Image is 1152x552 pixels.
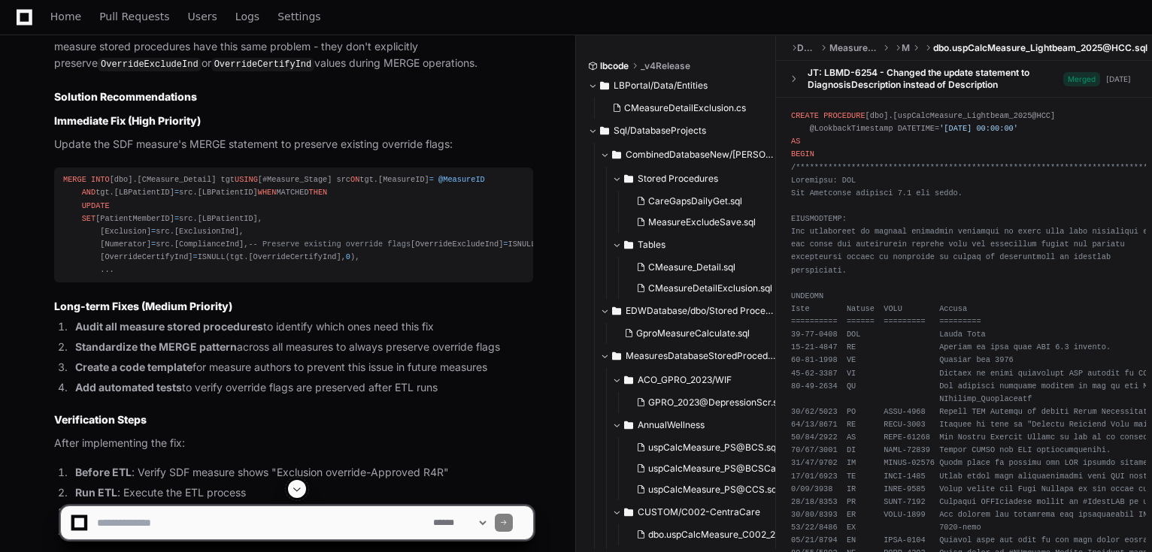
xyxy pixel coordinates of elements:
span: Settings [277,12,320,21]
button: CMeasureDetailExclusion.sql [630,278,772,299]
button: CMeasureDetailExclusion.cs [606,98,756,119]
span: MeasuresDatabaseStoredProcedures [829,42,880,54]
strong: Verification Steps [54,413,147,426]
span: WHEN [258,188,277,197]
span: = [174,188,179,197]
button: CombinedDatabaseNew/[PERSON_NAME]/dbo [600,143,777,167]
span: = [193,252,198,261]
strong: Long-term Fixes (Medium Priority) [54,300,232,312]
span: = [503,240,508,249]
span: Users [188,12,217,21]
span: SET [82,214,95,223]
span: GproMeasureCalculate.sql [636,327,750,339]
span: ACO_GPRO_2023/WIF [638,374,732,386]
span: CareGapsDailyGet.sql [648,195,742,207]
svg: Directory [600,77,609,95]
button: uspCalcMeasure_PS@CCS.sql [630,479,792,500]
span: 0 [346,252,350,261]
strong: Before ETL [75,466,132,478]
button: AnnualWellness [612,413,789,437]
span: DatabaseProjects [797,42,817,54]
p: This is actually a affecting multiple measures. My analysis shows that most measure stored proced... [54,21,533,73]
button: CMeasure_Detail.sql [630,257,772,278]
strong: Immediate Fix (High Priority) [54,114,201,127]
span: CMeasure_Detail.sql [648,261,735,273]
strong: Add automated tests [75,381,182,394]
svg: Directory [600,122,609,140]
p: After implementing the fix: [54,435,533,452]
span: UPDATE [82,201,110,210]
li: : Verify SDF measure shows "Exclusion override-Approved R4R" [71,464,533,481]
span: CMeasureDetailExclusion.cs [624,102,746,114]
span: = [151,240,156,249]
span: INTO [91,175,110,184]
span: Tables [638,239,665,251]
strong: Solution Recommendations [54,90,197,103]
span: -- Preserve existing override flags [248,240,411,249]
strong: Standardize the MERGE pattern [75,340,237,353]
span: CREATE [791,111,819,120]
span: CombinedDatabaseNew/[PERSON_NAME]/dbo [626,149,777,161]
span: '[DATE] 00:00:00' [939,124,1018,133]
span: MERGE [63,175,86,184]
li: to identify which ones need this fix [71,318,533,336]
li: to verify override flags are preserved after ETL runs [71,379,533,397]
div: [dbo].[CMeasure_Detail] tgt [#Measure_Stage] src tgt.[MeasureID] tgt.[LBPatientID] src.[LBPatient... [63,173,524,276]
span: = [174,214,179,223]
li: for measure authors to prevent this issue in future measures [71,359,533,376]
span: = [429,175,434,184]
span: BEGIN [791,149,814,158]
button: GproMeasureCalculate.sql [618,323,768,344]
button: Tables [612,233,781,257]
svg: Directory [624,236,633,254]
div: [DATE] [1106,74,1131,85]
button: CareGapsDailyGet.sql [630,191,772,212]
code: OverrideCertifyInd [211,58,315,71]
svg: Directory [612,347,621,365]
button: GPRO_2023@DepressionScr.sql [630,392,785,413]
svg: Directory [624,170,633,188]
span: Merged [1063,72,1100,86]
svg: Directory [612,302,621,320]
span: Sql/DatabaseProjects [614,125,706,137]
span: PROCEDURE [823,111,865,120]
strong: Create a code template [75,360,193,373]
button: uspCalcMeasure_PS@BCSCalYear.sql [630,458,792,479]
span: uspCalcMeasure_PS@BCS.sql [648,442,778,454]
span: Logs [235,12,259,21]
button: EDWDatabase/dbo/Stored Procedures [600,299,777,323]
span: EDWDatabase/dbo/Stored Procedures [626,305,777,317]
span: GPRO_2023@DepressionScr.sql [648,397,785,409]
span: Home [50,12,81,21]
span: _v4Release [641,60,690,72]
button: LBPortal/Data/Entities [588,74,765,98]
span: = [151,227,156,236]
span: MeasuresDatabaseStoredProcedures/dbo/Measures [626,350,777,362]
span: USING [235,175,258,184]
span: Pull Requests [99,12,169,21]
button: Sql/DatabaseProjects [588,119,765,143]
button: MeasureExcludeSave.sql [630,212,772,233]
svg: Directory [624,371,633,389]
div: JT: LBMD-6254 - Changed the update statement to DiagnosisDescription instead of Description [808,67,1063,91]
span: lbcode [600,60,629,72]
span: AnnualWellness [638,419,705,431]
span: uspCalcMeasure_PS@BCSCalYear.sql [648,463,811,475]
span: LBPortal/Data/Entities [614,80,708,92]
span: dbo.uspCalcMeasure_Lightbeam_2025@HCC.sql [933,42,1147,54]
button: ACO_GPRO_2023/WIF [612,368,789,392]
p: Update the SDF measure's MERGE statement to preserve existing override flags: [54,136,533,153]
span: AS [791,137,800,146]
li: across all measures to always preserve override flags [71,339,533,356]
svg: Directory [612,146,621,164]
span: AND [82,188,95,197]
code: OverrideExcludeInd [98,58,202,71]
span: CMeasureDetailExclusion.sql [648,282,772,294]
span: @MeasureID [438,175,485,184]
button: uspCalcMeasure_PS@BCS.sql [630,437,792,458]
svg: Directory [624,416,633,434]
button: MeasuresDatabaseStoredProcedures/dbo/Measures [600,344,777,368]
span: THEN [309,188,328,197]
span: Stored Procedures [638,173,718,185]
button: Stored Procedures [612,167,781,191]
